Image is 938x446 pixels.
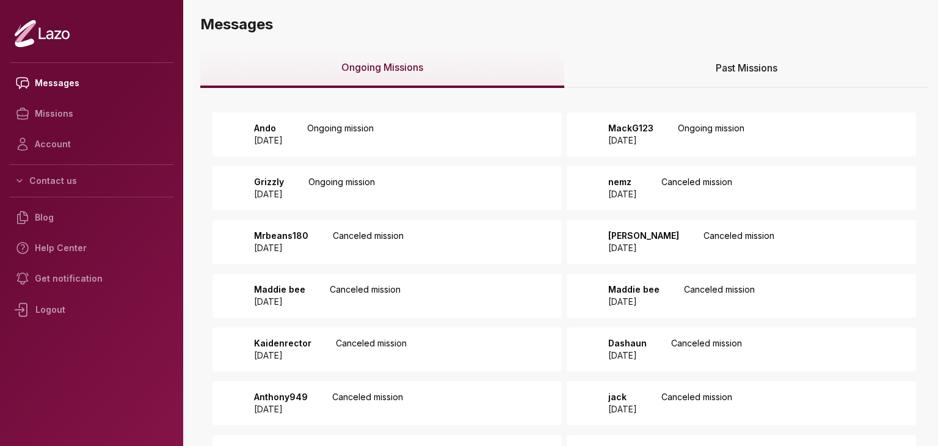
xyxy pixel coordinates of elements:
p: [DATE] [608,188,637,200]
p: Maddie bee [608,283,660,296]
p: [DATE] [254,134,283,147]
p: Maddie bee [254,283,305,296]
p: Canceled mission [332,391,403,415]
p: [DATE] [608,242,679,254]
p: [DATE] [254,349,311,362]
p: Ongoing mission [678,122,744,147]
p: Anthony949 [254,391,308,403]
p: [PERSON_NAME] [608,230,679,242]
p: Dashaun [608,337,647,349]
span: Past Missions [716,60,777,75]
p: Canceled mission [330,283,401,308]
p: Grizzly [254,176,284,188]
p: [DATE] [254,296,305,308]
span: Ongoing Missions [341,60,423,75]
p: Canceled mission [684,283,755,308]
p: [DATE] [608,403,637,415]
p: [DATE] [254,188,284,200]
p: Canceled mission [703,230,774,254]
p: Ongoing mission [307,122,374,147]
a: Help Center [10,233,173,263]
div: Logout [10,294,173,326]
p: jack [608,391,637,403]
p: Canceled mission [336,337,407,362]
p: nemz [608,176,637,188]
p: Canceled mission [671,337,742,362]
a: Get notification [10,263,173,294]
button: Contact us [10,170,173,192]
a: Account [10,129,173,159]
p: MackG123 [608,122,653,134]
a: Messages [10,68,173,98]
p: Canceled mission [661,391,732,415]
a: Missions [10,98,173,129]
p: [DATE] [254,403,308,415]
a: Blog [10,202,173,233]
h3: Messages [200,15,928,34]
p: Mrbeans180 [254,230,308,242]
p: Ongoing mission [308,176,375,200]
p: [DATE] [608,134,653,147]
p: Canceled mission [661,176,732,200]
p: [DATE] [608,349,647,362]
p: Canceled mission [333,230,404,254]
p: [DATE] [254,242,308,254]
p: Kaidenrector [254,337,311,349]
p: [DATE] [608,296,660,308]
p: Ando [254,122,283,134]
